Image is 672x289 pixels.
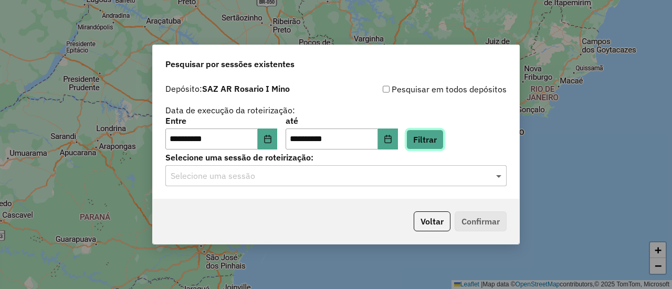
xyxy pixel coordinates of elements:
[165,82,290,95] label: Depósito:
[406,130,444,149] button: Filtrar
[165,114,277,127] label: Entre
[165,151,507,164] label: Selecione uma sessão de roteirização:
[202,83,290,94] strong: SAZ AR Rosario I Mino
[378,129,398,149] button: Choose Date
[165,104,295,116] label: Data de execução da roteirização:
[258,129,278,149] button: Choose Date
[286,114,397,127] label: até
[414,211,450,231] button: Voltar
[165,58,295,70] span: Pesquisar por sessões existentes
[336,83,507,95] div: Pesquisar em todos depósitos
